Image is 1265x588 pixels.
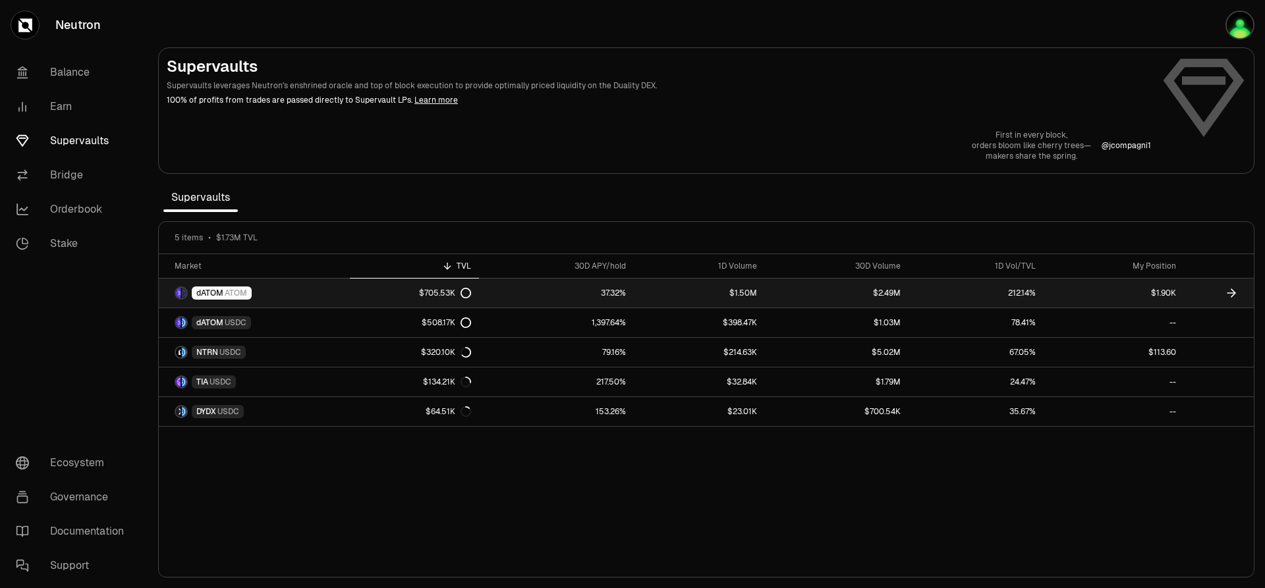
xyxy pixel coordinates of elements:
div: $134.21K [423,377,471,387]
img: USDC Logo [182,377,186,387]
a: -- [1044,308,1183,337]
div: TVL [358,261,470,271]
span: 5 items [175,232,203,243]
img: TIA Logo [176,377,181,387]
div: Market [175,261,342,271]
div: $320.10K [421,347,471,358]
div: $705.53K [419,288,471,298]
a: Orderbook [5,192,142,227]
img: NTRN Logo [176,347,181,358]
a: 37.32% [479,279,634,307]
img: USDC Logo [182,317,186,328]
span: USDC [217,406,239,417]
a: Bridge [5,158,142,192]
a: 212.14% [909,279,1044,307]
a: 79.16% [479,338,634,367]
a: dATOM LogoATOM LogodATOMATOM [159,279,350,307]
div: $508.17K [422,317,471,328]
img: dATOM Logo [176,317,181,328]
div: 1D Vol/TVL [916,261,1036,271]
a: Governance [5,480,142,514]
span: Supervaults [163,184,238,211]
a: $2.49M [765,279,909,307]
span: $1.73M TVL [216,232,258,243]
a: TIA LogoUSDC LogoTIAUSDC [159,367,350,396]
span: USDC [219,347,241,358]
a: $1.90K [1044,279,1183,307]
p: 100% of profits from trades are passed directly to Supervault LPs. [167,94,1151,106]
h2: Supervaults [167,56,1151,77]
a: 217.50% [479,367,634,396]
span: dATOM [196,288,223,298]
a: $1.79M [765,367,909,396]
a: 78.41% [909,308,1044,337]
a: 153.26% [479,397,634,426]
a: dATOM LogoUSDC LogodATOMUSDC [159,308,350,337]
a: $134.21K [350,367,478,396]
a: NTRN LogoUSDC LogoNTRNUSDC [159,338,350,367]
a: $320.10K [350,338,478,367]
a: Ecosystem [5,446,142,480]
a: $508.17K [350,308,478,337]
a: $113.60 [1044,338,1183,367]
a: @jcompagni1 [1102,140,1151,151]
a: Earn [5,90,142,124]
span: USDC [225,317,246,328]
span: TIA [196,377,208,387]
a: $705.53K [350,279,478,307]
div: 1D Volume [642,261,757,271]
a: 35.67% [909,397,1044,426]
span: USDC [210,377,231,387]
a: 1,397.64% [479,308,634,337]
img: USDC Logo [182,406,186,417]
div: My Position [1052,261,1175,271]
span: ATOM [225,288,247,298]
p: First in every block, [972,130,1091,140]
a: 67.05% [909,338,1044,367]
a: Documentation [5,514,142,548]
span: NTRN [196,347,218,358]
span: DYDX [196,406,216,417]
a: $23.01K [634,397,765,426]
a: Stake [5,227,142,261]
p: @ jcompagni1 [1102,140,1151,151]
a: -- [1044,397,1183,426]
a: $1.03M [765,308,909,337]
p: orders bloom like cherry trees— [972,140,1091,151]
a: DYDX LogoUSDC LogoDYDXUSDC [159,397,350,426]
a: $5.02M [765,338,909,367]
img: dATOM Logo [176,288,181,298]
a: First in every block,orders bloom like cherry trees—makers share the spring. [972,130,1091,161]
a: 24.47% [909,367,1044,396]
a: Balance [5,55,142,90]
a: $214.63K [634,338,765,367]
a: $64.51K [350,397,478,426]
a: Learn more [414,95,458,105]
a: $32.84K [634,367,765,396]
span: dATOM [196,317,223,328]
p: makers share the spring. [972,151,1091,161]
img: USDC Logo [182,347,186,358]
a: Supervaults [5,124,142,158]
img: DYDX Logo [176,406,181,417]
div: 30D Volume [773,261,901,271]
a: $398.47K [634,308,765,337]
p: Supervaults leverages Neutron's enshrined oracle and top of block execution to provide optimally ... [167,80,1151,92]
div: 30D APY/hold [487,261,626,271]
img: Geo Wallet [1225,11,1254,40]
a: -- [1044,367,1183,396]
a: Support [5,548,142,583]
img: ATOM Logo [182,288,186,298]
a: $1.50M [634,279,765,307]
a: $700.54K [765,397,909,426]
div: $64.51K [426,406,471,417]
